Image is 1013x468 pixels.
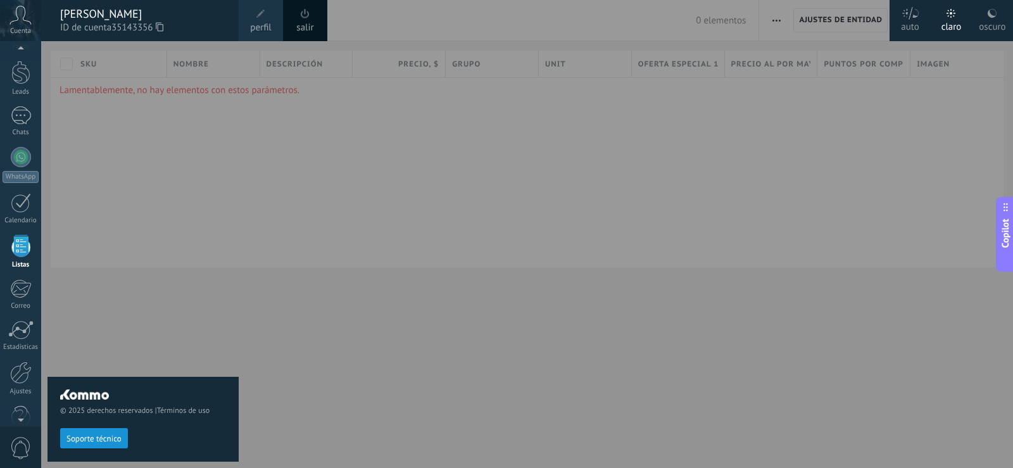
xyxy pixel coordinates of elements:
span: © 2025 derechos reservados | [60,406,226,415]
span: 35143356 [111,21,163,35]
div: Estadísticas [3,343,39,351]
div: Listas [3,261,39,269]
div: claro [941,8,962,41]
a: salir [296,21,313,35]
a: Términos de uso [157,406,210,415]
div: Chats [3,129,39,137]
div: oscuro [979,8,1005,41]
a: Soporte técnico [60,433,128,443]
div: auto [901,8,919,41]
span: perfil [250,21,271,35]
div: Ajustes [3,388,39,396]
span: Soporte técnico [66,434,122,443]
div: Correo [3,302,39,310]
div: Calendario [3,217,39,225]
div: Leads [3,88,39,96]
div: WhatsApp [3,171,39,183]
span: Copilot [999,218,1012,248]
button: Soporte técnico [60,428,128,448]
span: ID de cuenta [60,21,226,35]
span: Cuenta [10,27,31,35]
div: [PERSON_NAME] [60,7,226,21]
